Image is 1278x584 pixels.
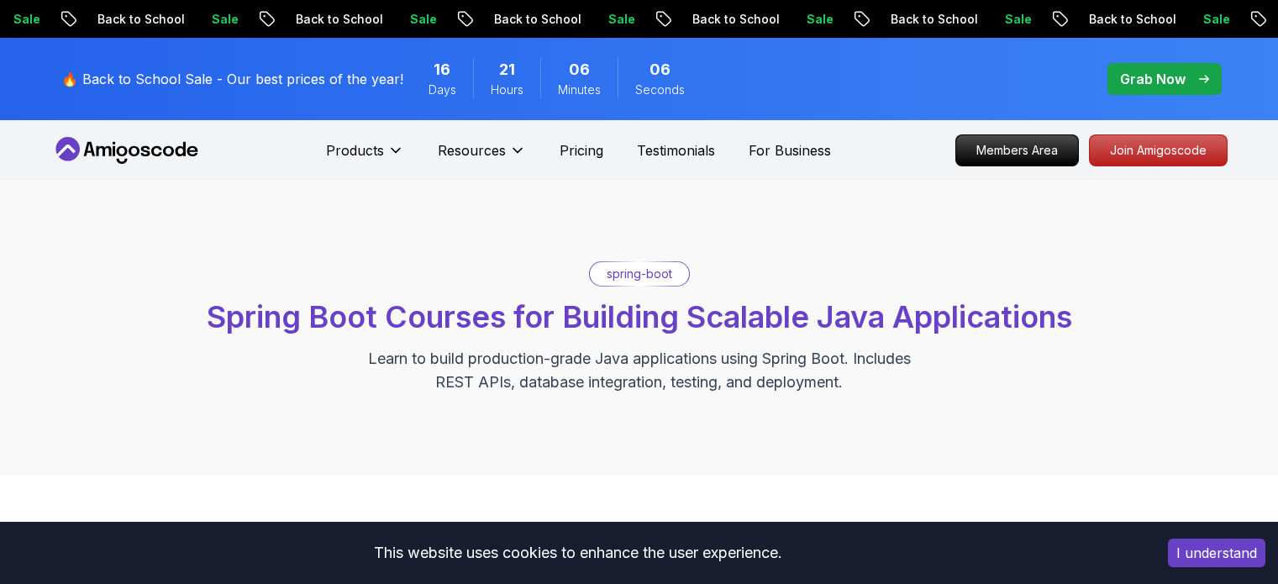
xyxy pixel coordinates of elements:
a: Members Area [955,134,1079,166]
a: Pricing [560,140,603,160]
p: Back to School [868,11,982,28]
p: spring-boot [607,266,672,282]
a: For Business [749,140,831,160]
button: Products [326,140,404,174]
p: Join Amigoscode [1090,135,1227,166]
p: Resources [438,140,506,160]
p: Sale [784,11,838,28]
button: Accept cookies [1168,539,1265,567]
p: Back to School [273,11,387,28]
a: Join Amigoscode [1089,134,1228,166]
a: Testimonials [637,140,715,160]
button: Resources [438,140,526,174]
p: Sale [586,11,639,28]
p: Back to School [75,11,189,28]
span: Minutes [558,82,601,98]
span: 6 Seconds [650,58,671,82]
span: 6 Minutes [569,58,590,82]
p: Sale [1181,11,1234,28]
p: 🔥 Back to School Sale - Our best prices of the year! [61,69,403,89]
p: Sale [189,11,243,28]
span: Hours [491,82,523,98]
div: This website uses cookies to enhance the user experience. [13,534,1143,571]
p: Back to School [471,11,586,28]
span: 16 Days [434,58,450,82]
p: Back to School [1066,11,1181,28]
span: Days [429,82,456,98]
span: 21 Hours [499,58,515,82]
p: Grab Now [1120,69,1186,89]
p: Sale [982,11,1036,28]
span: Spring Boot Courses for Building Scalable Java Applications [207,298,1072,335]
p: Back to School [670,11,784,28]
p: Products [326,140,384,160]
p: Sale [387,11,441,28]
p: Learn to build production-grade Java applications using Spring Boot. Includes REST APIs, database... [357,347,922,394]
p: Members Area [956,135,1078,166]
span: Seconds [635,82,685,98]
